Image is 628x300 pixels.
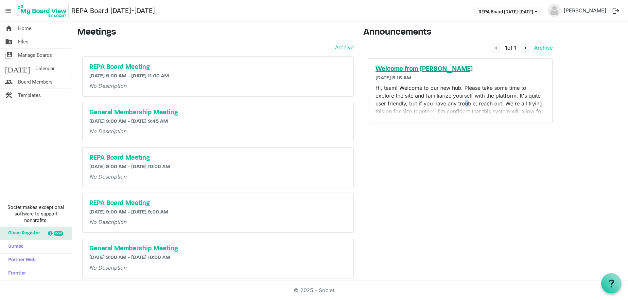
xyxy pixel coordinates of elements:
[375,84,546,131] p: Hi, team! Welcome to our new hub. Please take some time to explore the site and familiarize yours...
[5,89,13,102] span: construction
[18,49,52,62] span: Manage Boards
[521,43,530,53] button: navigate_next
[89,218,347,226] p: No Description
[5,240,24,253] span: Sumac
[3,204,69,224] span: Societ makes exceptional software to support nonprofits.
[77,27,354,38] h3: Meetings
[609,4,623,18] button: logout
[18,22,31,35] span: Home
[89,82,347,90] p: No Description
[5,49,13,62] span: switch_account
[493,45,499,51] span: navigate_before
[89,173,347,181] p: No Description
[89,154,347,162] a: REPA Board Meeting
[492,43,501,53] button: navigate_before
[474,7,542,16] button: REPA Board 2025-2026 dropdownbutton
[363,27,558,38] h3: Announcements
[89,199,347,207] a: REPA Board Meeting
[5,22,13,35] span: home
[35,62,55,75] span: Calendar
[5,62,30,75] span: [DATE]
[89,73,347,79] h6: [DATE] 9:00 AM - [DATE] 11:00 AM
[505,44,516,51] span: of 1
[2,5,14,17] span: menu
[561,4,609,17] a: [PERSON_NAME]
[89,63,347,71] a: REPA Board Meeting
[375,65,546,73] a: Welcome from [PERSON_NAME]
[89,127,347,135] p: No Description
[89,109,347,117] a: General Membership Meeting
[16,3,71,19] a: My Board View Logo
[89,255,347,261] h6: [DATE] 9:00 AM - [DATE] 10:00 AM
[5,267,26,280] span: Frontier
[5,227,40,240] span: Glass Register
[505,44,507,51] span: 1
[89,209,347,215] h6: [DATE] 9:00 AM - [DATE] 9:00 AM
[532,44,553,51] a: Archive
[54,231,63,236] div: new
[18,89,41,102] span: Templates
[89,264,347,272] p: No Description
[522,45,528,51] span: navigate_next
[18,75,53,88] span: Board Members
[89,245,347,253] a: General Membership Meeting
[548,4,561,17] img: no-profile-picture.svg
[89,164,347,170] h6: [DATE] 9:00 AM - [DATE] 10:00 AM
[294,287,334,293] a: © 2025 - Societ
[375,75,411,81] span: [DATE] 8:18 AM
[89,118,347,125] h6: [DATE] 9:00 AM - [DATE] 9:45 AM
[5,254,36,267] span: Partner Web
[18,35,28,48] span: Files
[332,43,354,51] a: Archive
[16,3,69,19] img: My Board View Logo
[5,35,13,48] span: folder_shared
[5,75,13,88] span: people
[71,4,155,17] a: REPA Board [DATE]-[DATE]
